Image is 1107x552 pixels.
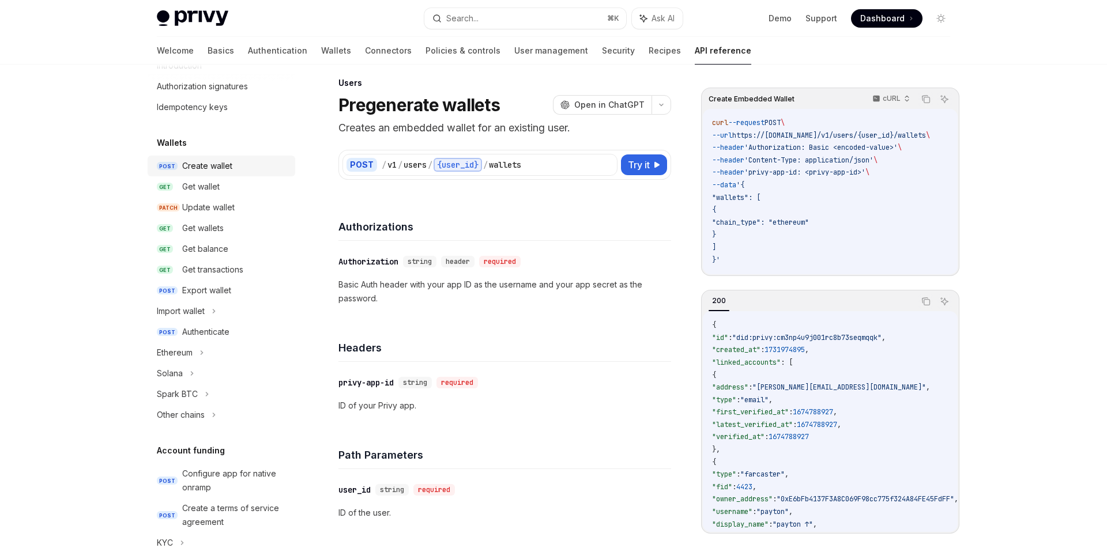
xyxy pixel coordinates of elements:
span: '{ [736,180,744,190]
h5: Wallets [157,136,187,150]
div: 200 [709,294,729,308]
span: string [403,378,427,387]
div: privy-app-id [338,377,394,388]
div: Spark BTC [157,387,198,401]
span: : [748,383,752,392]
span: 1674788927 [769,432,809,441]
span: "display_name" [712,520,769,529]
a: Demo [769,13,792,24]
span: "verified_at" [712,432,765,441]
div: required [436,377,478,388]
span: --header [712,168,744,177]
div: / [483,159,488,171]
p: ID of the user. [338,506,671,520]
a: Security [602,37,635,65]
div: Users [338,77,671,89]
span: : [789,407,793,417]
span: ] [712,243,716,252]
button: Ask AI [632,8,683,29]
span: "linked_accounts" [712,358,781,367]
p: ID of your Privy app. [338,399,671,413]
span: : [773,494,777,504]
span: : [736,470,740,479]
button: Toggle dark mode [932,9,950,28]
span: --request [728,118,765,127]
button: Search...⌘K [424,8,626,29]
img: light logo [157,10,228,27]
span: "created_at" [712,345,760,354]
span: "payton" [756,507,789,516]
span: "id" [712,333,728,342]
span: "payton ↑" [773,520,813,529]
span: "wallets": [ [712,193,760,202]
span: , [769,395,773,404]
span: { [712,205,716,214]
span: "username" [712,507,752,516]
button: Try it [621,154,667,175]
span: "type" [712,395,736,404]
button: Copy the contents from the code block [918,92,933,107]
span: "fid" [712,482,732,491]
a: Dashboard [851,9,922,28]
div: Import wallet [157,304,205,318]
span: , [789,507,793,516]
span: POST [157,328,178,337]
span: 4423 [736,482,752,491]
a: Wallets [321,37,351,65]
span: --header [712,143,744,152]
span: "owner_address" [712,494,773,504]
span: : [ [781,358,793,367]
span: https://[DOMAIN_NAME]/v1/users/{user_id}/wallets [732,131,926,140]
a: Policies & controls [426,37,500,65]
span: "0xE6bFb4137F3A8C069F98cc775f324A84FE45FdFF" [777,494,954,504]
span: GET [157,224,173,233]
span: string [380,485,404,494]
span: 'Content-Type: application/json' [744,156,873,165]
span: POST [157,511,178,520]
span: string [408,257,432,266]
span: \ [781,118,785,127]
div: Solana [157,366,183,380]
div: {user_id} [434,158,482,172]
span: 'Authorization: Basic <encoded-value>' [744,143,898,152]
span: { [712,458,716,467]
span: header [446,257,470,266]
span: Create Embedded Wallet [709,94,795,104]
span: Dashboard [860,13,905,24]
h4: Headers [338,340,671,356]
span: \ [898,143,902,152]
span: } [712,230,716,239]
h1: Pregenerate wallets [338,94,500,115]
span: POST [157,477,178,485]
div: Export wallet [182,283,231,297]
div: Update wallet [182,201,235,214]
a: Support [805,13,837,24]
span: "did:privy:cm3np4u9j001rc8b73seqmqqk" [732,333,882,342]
a: POSTCreate a terms of service agreement [148,498,295,532]
span: : [793,420,797,429]
div: KYC [157,536,173,550]
div: Get balance [182,242,228,256]
a: Recipes [649,37,681,65]
a: GETGet wallet [148,176,295,197]
a: GETGet balance [148,239,295,259]
span: Ask AI [652,13,675,24]
span: PATCH [157,203,180,212]
span: , [837,420,841,429]
button: Open in ChatGPT [553,95,652,115]
span: : [760,345,765,354]
a: Basics [208,37,234,65]
span: "[PERSON_NAME][EMAIL_ADDRESS][DOMAIN_NAME]" [752,383,926,392]
span: "farcaster" [740,470,785,479]
div: Search... [446,12,479,25]
span: "latest_verified_at" [712,420,793,429]
span: 1674788927 [797,420,837,429]
div: / [398,159,402,171]
div: Get transactions [182,263,243,277]
p: cURL [883,94,901,103]
h4: Authorizations [338,219,671,235]
span: : [752,507,756,516]
span: "email" [740,395,769,404]
span: "type" [712,470,736,479]
span: --data [712,180,736,190]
